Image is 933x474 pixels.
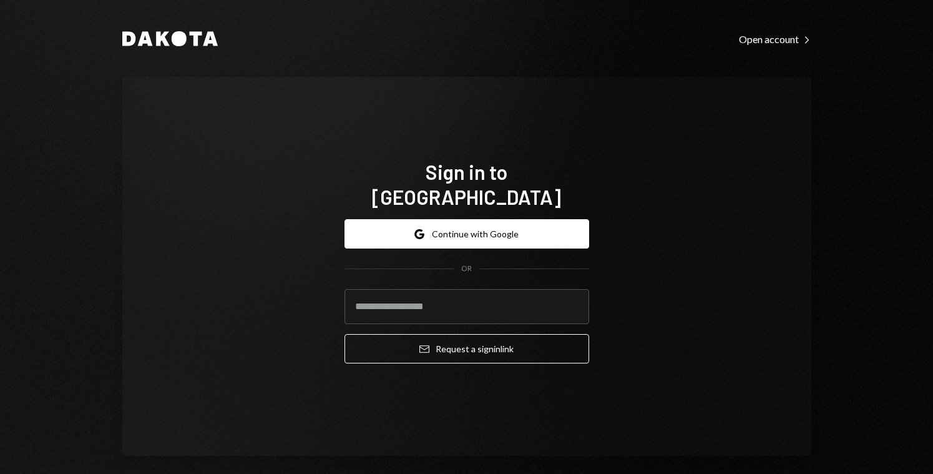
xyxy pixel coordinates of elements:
button: Continue with Google [344,219,589,249]
div: OR [461,264,472,274]
h1: Sign in to [GEOGRAPHIC_DATA] [344,159,589,209]
a: Open account [739,32,811,46]
div: Open account [739,33,811,46]
button: Request a signinlink [344,334,589,363]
